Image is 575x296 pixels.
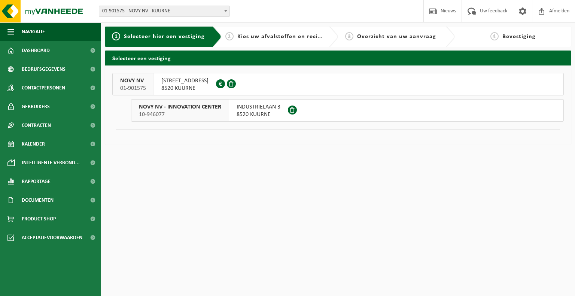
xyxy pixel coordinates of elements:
[490,32,499,40] span: 4
[22,41,50,60] span: Dashboard
[345,32,353,40] span: 3
[22,228,82,247] span: Acceptatievoorwaarden
[99,6,229,16] span: 01-901575 - NOVY NV - KUURNE
[357,34,436,40] span: Overzicht van uw aanvraag
[237,103,280,111] span: INDUSTRIELAAN 3
[22,97,50,116] span: Gebruikers
[120,77,146,85] span: NOVY NV
[124,34,205,40] span: Selecteer hier een vestiging
[22,79,65,97] span: Contactpersonen
[22,153,80,172] span: Intelligente verbond...
[225,32,234,40] span: 2
[112,73,564,95] button: NOVY NV 01-901575 [STREET_ADDRESS]8520 KUURNE
[105,51,571,65] h2: Selecteer een vestiging
[22,22,45,41] span: Navigatie
[22,191,54,210] span: Documenten
[120,85,146,92] span: 01-901575
[502,34,536,40] span: Bevestiging
[161,77,209,85] span: [STREET_ADDRESS]
[22,172,51,191] span: Rapportage
[131,99,564,122] button: NOVY NV - INNOVATION CENTER 10-946077 INDUSTRIELAAN 38520 KUURNE
[139,111,221,118] span: 10-946077
[22,135,45,153] span: Kalender
[99,6,230,17] span: 01-901575 - NOVY NV - KUURNE
[22,116,51,135] span: Contracten
[22,210,56,228] span: Product Shop
[237,111,280,118] span: 8520 KUURNE
[161,85,209,92] span: 8520 KUURNE
[22,60,66,79] span: Bedrijfsgegevens
[237,34,340,40] span: Kies uw afvalstoffen en recipiënten
[112,32,120,40] span: 1
[139,103,221,111] span: NOVY NV - INNOVATION CENTER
